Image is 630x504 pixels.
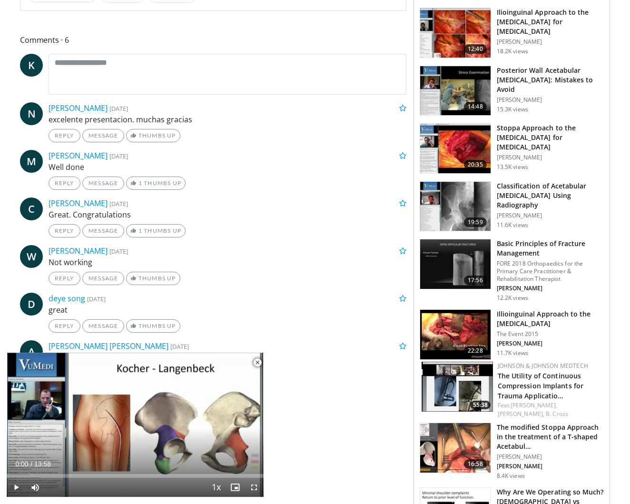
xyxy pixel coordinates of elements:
[126,224,186,237] a: 1 Thumbs Up
[245,478,264,497] button: Fullscreen
[109,152,128,160] small: [DATE]
[49,293,85,304] a: deye song
[49,257,406,268] p: Not working
[546,410,568,418] a: B. Cross
[226,478,245,497] button: Enable picture-in-picture mode
[49,103,108,113] a: [PERSON_NAME]
[20,198,43,220] a: C
[497,181,604,210] h3: Classification of Acetabular [MEDICAL_DATA] Using Radiography
[49,341,168,351] a: [PERSON_NAME] [PERSON_NAME]
[464,160,487,169] span: 20:35
[30,460,32,468] span: /
[26,478,45,497] button: Mute
[7,474,264,478] div: Progress Bar
[420,239,491,289] img: bc1996f8-a33c-46db-95f7-836c2427973f.150x105_q85_crop-smart_upscale.jpg
[497,154,604,161] p: [PERSON_NAME]
[138,227,142,234] span: 1
[497,340,604,347] p: [PERSON_NAME]
[497,453,604,461] p: [PERSON_NAME]
[126,272,180,285] a: Thumbs Up
[497,96,604,104] p: [PERSON_NAME]
[497,212,604,219] p: [PERSON_NAME]
[138,179,142,187] span: 1
[82,272,124,285] a: Message
[420,124,491,173] img: 458bf282-04fa-4e8b-b6c2-1a2eee94a4aa.150x105_q85_crop-smart_upscale.jpg
[497,38,604,46] p: [PERSON_NAME]
[497,423,604,451] h3: The modified Stoppa Approach in the treatment of a T-shaped Acetabul…
[109,199,128,208] small: [DATE]
[20,150,43,173] a: M
[420,8,491,58] img: 5f823e43-eb77-4177-af56-2c12dceec9c2.150x105_q85_crop-smart_upscale.jpg
[497,66,604,94] h3: Posterior Wall Acetabular [MEDICAL_DATA]: Mistakes to Avoid
[49,161,406,173] p: Well done
[248,353,267,373] button: Close
[497,463,604,470] p: [PERSON_NAME]
[498,362,588,370] a: Johnson & Johnson MedTech
[420,181,604,232] a: 19:59 Classification of Acetabular [MEDICAL_DATA] Using Radiography [PERSON_NAME] 11.6K views
[497,48,528,55] p: 18.2K views
[49,209,406,220] p: Great. Congratulations
[49,150,108,161] a: [PERSON_NAME]
[422,362,493,412] a: 55:38
[20,245,43,268] a: W
[464,346,487,356] span: 22:28
[82,319,124,333] a: Message
[511,401,557,409] a: [PERSON_NAME],
[109,104,128,113] small: [DATE]
[34,460,51,468] span: 13:58
[82,224,124,237] a: Message
[20,102,43,125] span: N
[497,330,604,338] p: The Event 2015
[497,260,604,283] p: FORE 2018 Orthopaedics for the Primary Care Practitioner & Rehabilitation Therapist
[420,310,491,359] img: c5f96676-a706-49ef-b086-d1c353608d6f.150x105_q85_crop-smart_upscale.jpg
[7,478,26,497] button: Play
[497,123,604,152] h3: Stoppa Approach to the [MEDICAL_DATA] for [MEDICAL_DATA]
[498,401,602,418] div: Feat.
[20,293,43,316] a: D
[464,102,487,111] span: 14:48
[464,276,487,285] span: 17:56
[422,362,493,412] img: 05424410-063a-466e-aef3-b135df8d3cb3.150x105_q85_crop-smart_upscale.jpg
[497,349,528,357] p: 11.7K views
[49,198,108,208] a: [PERSON_NAME]
[49,177,80,190] a: Reply
[126,177,186,190] a: 1 Thumbs Up
[82,177,124,190] a: Message
[49,304,406,316] p: great
[498,371,583,400] a: The Utility of Continuous Compression Implants for Trauma Applicatio…
[15,460,28,468] span: 0:00
[497,285,604,292] p: [PERSON_NAME]
[497,221,528,229] p: 11.6K views
[470,401,491,409] span: 55:38
[82,129,124,142] a: Message
[420,8,604,58] a: 12:40 Ilioinguinal Approach to the [MEDICAL_DATA] for [MEDICAL_DATA] [PERSON_NAME] 18.2K views
[497,239,604,258] h3: Basic Principles of Fracture Management
[207,478,226,497] button: Playback Rate
[49,246,108,256] a: [PERSON_NAME]
[20,34,406,46] span: Comments 6
[464,217,487,227] span: 19:59
[420,182,491,231] img: 289880_0002_1.png.150x105_q85_crop-smart_upscale.jpg
[126,319,180,333] a: Thumbs Up
[420,123,604,174] a: 20:35 Stoppa Approach to the [MEDICAL_DATA] for [MEDICAL_DATA] [PERSON_NAME] 13.5K views
[464,459,487,469] span: 16:58
[420,423,604,480] a: 16:58 The modified Stoppa Approach in the treatment of a T-shaped Acetabul… [PERSON_NAME] [PERSON...
[497,294,528,302] p: 12.2K views
[7,353,264,497] video-js: Video Player
[49,129,80,142] a: Reply
[420,66,491,116] img: 289889_0002_1.png.150x105_q85_crop-smart_upscale.jpg
[87,295,106,303] small: [DATE]
[20,54,43,77] a: K
[49,352,406,363] p: Video isn't playing..
[497,472,525,480] p: 8.4K views
[170,342,189,351] small: [DATE]
[420,66,604,116] a: 14:48 Posterior Wall Acetabular [MEDICAL_DATA]: Mistakes to Avoid [PERSON_NAME] 15.3K views
[20,340,43,363] a: A
[464,44,487,54] span: 12:40
[420,423,491,473] img: 9458c03b-fc20-474e-bcb8-9610b7dd034a.150x105_q85_crop-smart_upscale.jpg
